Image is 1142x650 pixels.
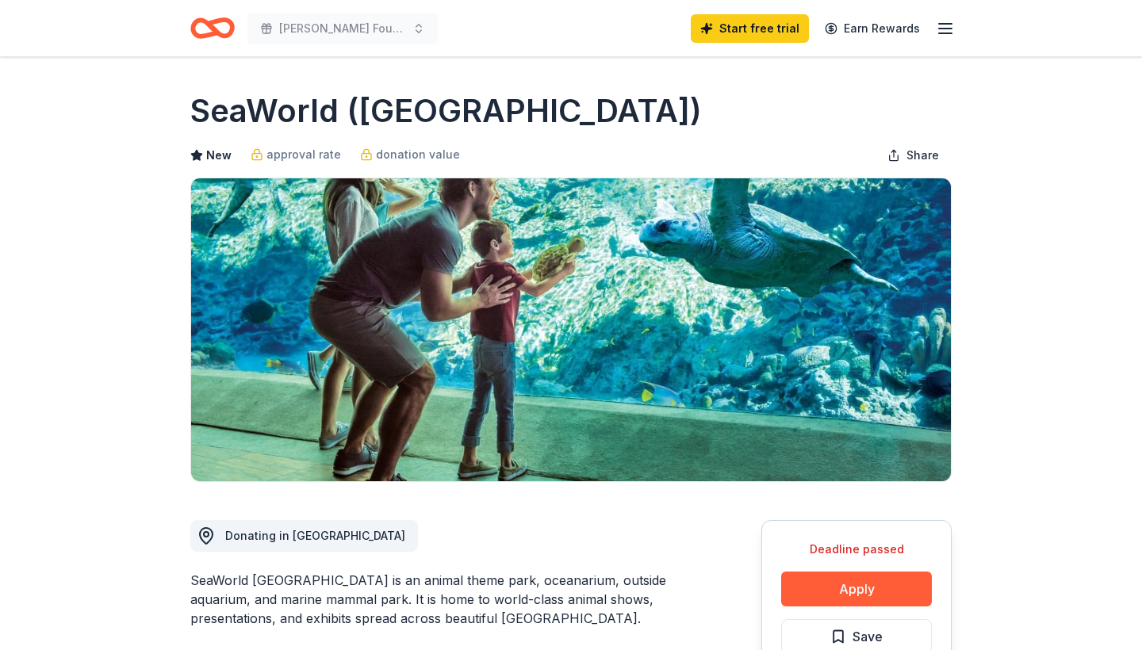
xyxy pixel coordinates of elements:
[279,19,406,38] span: [PERSON_NAME] Foundation’s 8th AnnualFundraising Gala for DIPG
[376,145,460,164] span: donation value
[853,626,883,647] span: Save
[225,529,405,542] span: Donating in [GEOGRAPHIC_DATA]
[781,540,932,559] div: Deadline passed
[815,14,929,43] a: Earn Rewards
[206,146,232,165] span: New
[251,145,341,164] a: approval rate
[691,14,809,43] a: Start free trial
[781,572,932,606] button: Apply
[360,145,460,164] a: donation value
[190,89,702,133] h1: SeaWorld ([GEOGRAPHIC_DATA])
[906,146,939,165] span: Share
[266,145,341,164] span: approval rate
[191,178,951,481] img: Image for SeaWorld (San Diego)
[190,571,685,628] div: SeaWorld [GEOGRAPHIC_DATA] is an animal theme park, oceanarium, outside aquarium, and marine mamm...
[875,140,952,171] button: Share
[190,10,235,47] a: Home
[247,13,438,44] button: [PERSON_NAME] Foundation’s 8th AnnualFundraising Gala for DIPG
